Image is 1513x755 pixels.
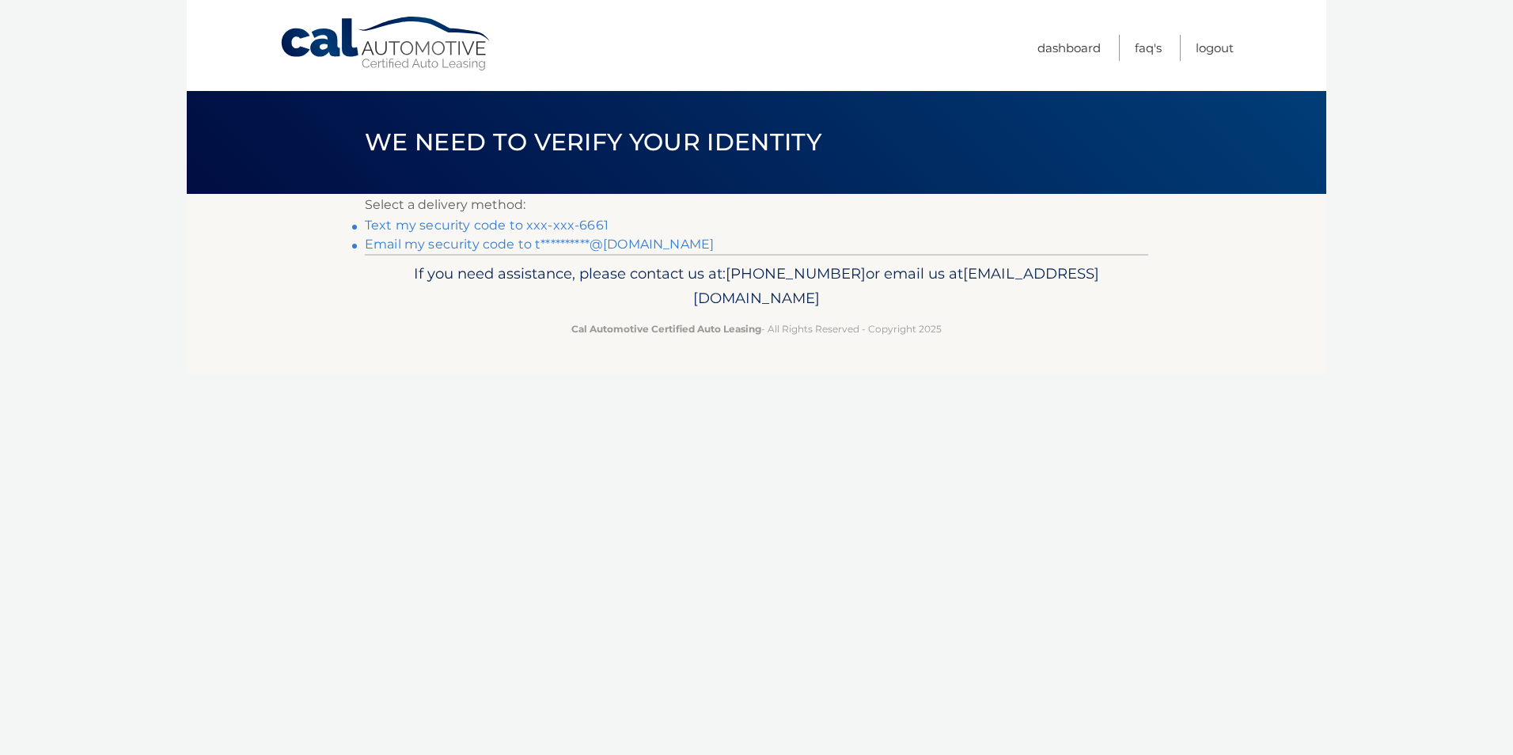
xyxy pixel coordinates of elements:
[375,261,1138,312] p: If you need assistance, please contact us at: or email us at
[1196,35,1234,61] a: Logout
[365,194,1148,216] p: Select a delivery method:
[1135,35,1162,61] a: FAQ's
[365,218,609,233] a: Text my security code to xxx-xxx-6661
[365,127,821,157] span: We need to verify your identity
[726,264,866,283] span: [PHONE_NUMBER]
[375,321,1138,337] p: - All Rights Reserved - Copyright 2025
[279,16,493,72] a: Cal Automotive
[365,237,714,252] a: Email my security code to t**********@[DOMAIN_NAME]
[1037,35,1101,61] a: Dashboard
[571,323,761,335] strong: Cal Automotive Certified Auto Leasing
